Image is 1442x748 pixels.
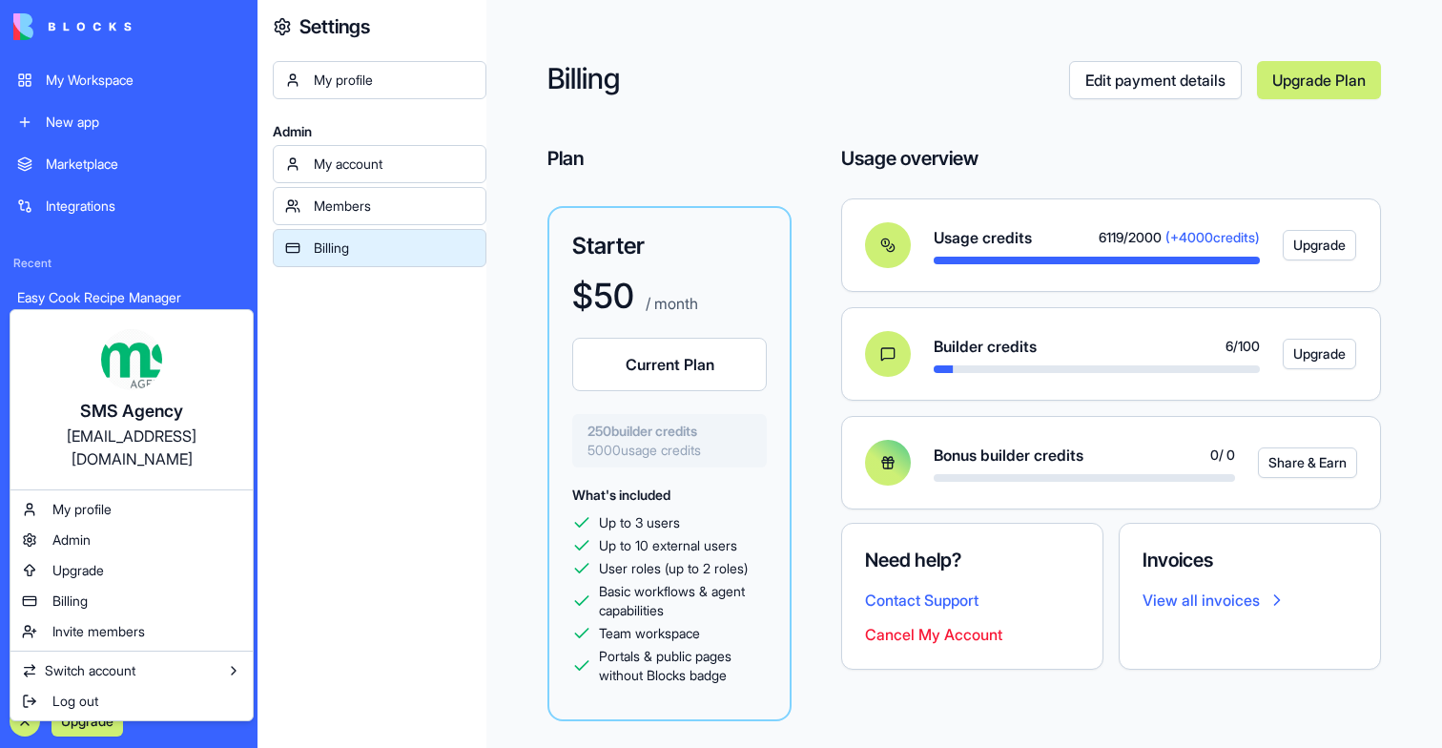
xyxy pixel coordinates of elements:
a: Invite members [14,616,249,647]
span: Billing [52,592,88,611]
div: SMS Agency [30,398,234,425]
div: Easy Cook Recipe Manager [17,288,240,307]
span: Log out [52,692,98,711]
span: Switch account [45,661,135,680]
span: Invite members [52,622,145,641]
div: [EMAIL_ADDRESS][DOMAIN_NAME] [30,425,234,470]
span: Admin [52,530,91,550]
img: logo_transparent_kimjut.jpg [101,329,162,390]
a: Upgrade [14,555,249,586]
a: Billing [14,586,249,616]
a: My profile [14,494,249,525]
span: Recent [6,256,252,271]
a: Admin [14,525,249,555]
a: SMS Agency[EMAIL_ADDRESS][DOMAIN_NAME] [14,314,249,486]
span: Upgrade [52,561,104,580]
span: My profile [52,500,112,519]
